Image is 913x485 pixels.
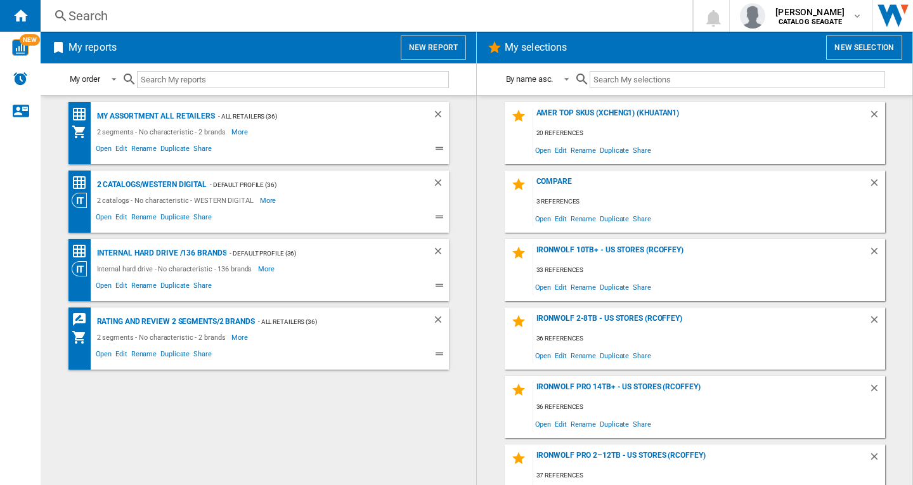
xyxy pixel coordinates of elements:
img: profile.jpg [740,3,765,29]
span: Share [191,280,214,295]
input: Search My selections [590,71,884,88]
div: Delete [432,245,449,261]
span: More [260,193,278,208]
div: IronWolf Pro 2–12TB - US Stores (rcoffey) [533,451,869,468]
div: Delete [869,314,885,331]
div: - Default profile (36) [226,245,406,261]
span: NEW [20,34,40,46]
div: My Assortment [72,124,94,139]
div: 20 references [533,126,885,141]
span: Rename [569,415,598,432]
span: Rename [569,347,598,364]
span: Duplicate [598,141,631,158]
span: Rename [569,141,598,158]
div: Delete [869,177,885,194]
span: Edit [113,211,129,226]
span: Open [533,415,554,432]
span: Edit [553,141,569,158]
span: More [258,261,276,276]
div: Delete [432,108,449,124]
div: Delete [869,108,885,126]
span: Duplicate [159,280,191,295]
div: Search [68,7,659,25]
span: Rename [129,211,159,226]
div: 2 segments - No characteristic - 2 brands [94,330,232,345]
div: My Assortment [72,330,94,345]
span: Rename [569,278,598,295]
div: Delete [869,245,885,262]
span: Share [631,141,653,158]
b: CATALOG SEAGATE [779,18,842,26]
span: Share [191,211,214,226]
div: - Default profile (36) [207,177,407,193]
span: Open [533,210,554,227]
span: Share [631,347,653,364]
span: Duplicate [159,348,191,363]
div: REVIEWS Matrix [72,312,94,328]
span: Edit [553,347,569,364]
div: 3 references [533,194,885,210]
span: Duplicate [159,143,191,158]
div: AMER TOP SKUs (xcheng1) (khuatan1) [533,108,869,126]
div: Rating and Review 2 segments/2 brands [94,314,255,330]
span: Share [631,415,653,432]
img: wise-card.svg [12,39,29,56]
span: Edit [553,210,569,227]
span: Open [94,348,114,363]
div: Delete [869,451,885,468]
button: New selection [826,36,902,60]
div: Delete [432,177,449,193]
div: Category View [72,193,94,208]
div: 37 references [533,468,885,484]
span: Open [533,141,554,158]
div: IronWolf Pro 14TB+ - US Stores (rcoffey) [533,382,869,399]
span: Edit [553,415,569,432]
div: Price Matrix [72,107,94,122]
div: My Assortment All retailers [94,108,215,124]
span: Duplicate [598,210,631,227]
span: Rename [569,210,598,227]
div: 2 segments - No characteristic - 2 brands [94,124,232,139]
div: IronWolf 2-8TB - US Stores (rcoffey) [533,314,869,331]
span: Edit [553,278,569,295]
div: Internal hard drive - No characteristic - 136 brands [94,261,259,276]
span: Duplicate [598,347,631,364]
span: Edit [113,280,129,295]
div: 2 catalogs - No characteristic - WESTERN DIGITAL [94,193,260,208]
button: New report [401,36,466,60]
span: Open [533,347,554,364]
span: Share [631,278,653,295]
input: Search My reports [137,71,449,88]
div: - All Retailers (36) [215,108,407,124]
span: Rename [129,348,159,363]
span: Edit [113,348,129,363]
img: alerts-logo.svg [13,71,28,86]
span: Share [191,348,214,363]
span: Share [631,210,653,227]
div: Delete [869,382,885,399]
div: Internal hard drive /136 brands [94,245,227,261]
span: Open [94,143,114,158]
span: More [231,330,250,345]
div: 36 references [533,399,885,415]
div: IronWolf 10TB+ - US Stores (rcoffey) [533,245,869,262]
div: Delete [432,314,449,330]
div: 2 catalogs/WESTERN DIGITAL [94,177,207,193]
span: Duplicate [598,278,631,295]
span: Share [191,143,214,158]
div: Price Matrix [72,243,94,259]
h2: My selections [502,36,569,60]
div: 33 references [533,262,885,278]
span: Edit [113,143,129,158]
div: My order [70,74,100,84]
span: Open [94,211,114,226]
span: Open [94,280,114,295]
div: By name asc. [506,74,554,84]
span: Duplicate [159,211,191,226]
span: Duplicate [598,415,631,432]
span: Rename [129,280,159,295]
div: - All Retailers (36) [255,314,407,330]
span: More [231,124,250,139]
span: Rename [129,143,159,158]
span: Open [533,278,554,295]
